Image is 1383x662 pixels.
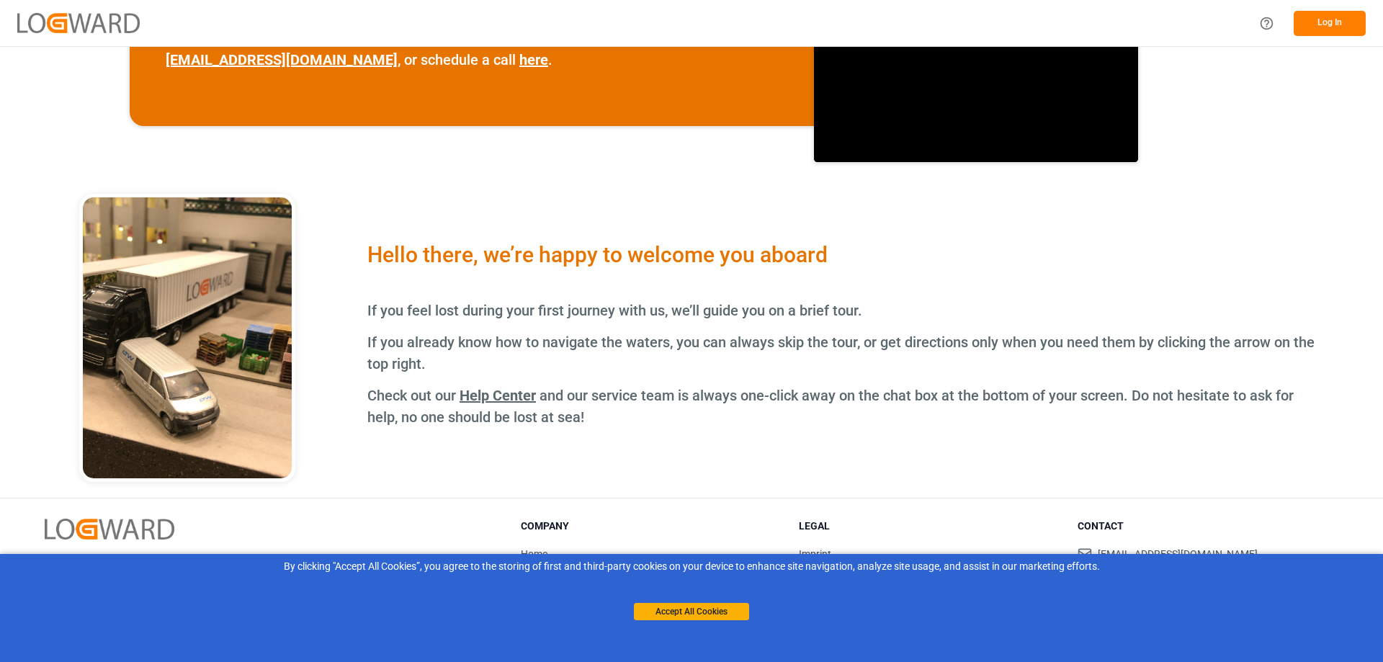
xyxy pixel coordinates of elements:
a: [EMAIL_ADDRESS][DOMAIN_NAME] [166,51,398,68]
p: © 2025 Logward. All rights reserved. [45,553,485,565]
h3: Legal [799,519,1060,534]
span: [EMAIL_ADDRESS][DOMAIN_NAME] [1098,547,1258,562]
a: Imprint [799,548,831,560]
button: Log In [1294,11,1366,36]
p: If you feel lost during your first journey with us, we’ll guide you on a brief tour. [367,300,1318,321]
a: Home [521,548,547,560]
p: If you already know how to navigate the waters, you can always skip the tour, or get directions o... [367,331,1318,375]
p: Start with a brief introductory video! If you still need some orientation email us at , or schedu... [166,27,778,71]
h3: Company [521,519,782,534]
div: Hello there, we’re happy to welcome you aboard [367,238,1318,271]
p: Check out our and our service team is always one-click away on the chat box at the bottom of your... [367,385,1318,428]
button: Help Center [1250,7,1283,40]
a: Help Center [460,387,536,404]
img: Logward_new_orange.png [17,13,140,32]
img: Logward Logo [45,519,174,540]
a: here [519,51,548,68]
div: By clicking "Accept All Cookies”, you agree to the storing of first and third-party cookies on yo... [10,559,1373,574]
h3: Contact [1078,519,1338,534]
button: Accept All Cookies [634,603,749,620]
